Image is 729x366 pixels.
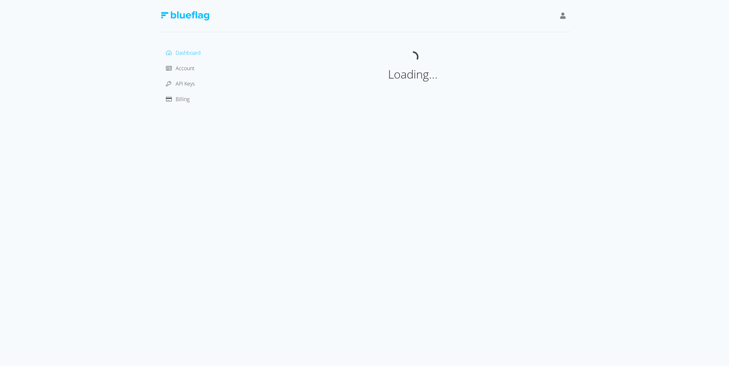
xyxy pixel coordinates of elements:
[166,80,195,87] a: API Keys
[388,66,438,82] span: Loading...
[176,80,195,87] span: API Keys
[166,96,190,103] a: Billing
[176,65,194,72] span: Account
[166,49,201,56] a: Dashboard
[176,96,190,103] span: Billing
[161,11,209,21] img: Blue Flag Logo
[166,65,194,72] a: Account
[176,49,201,56] span: Dashboard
